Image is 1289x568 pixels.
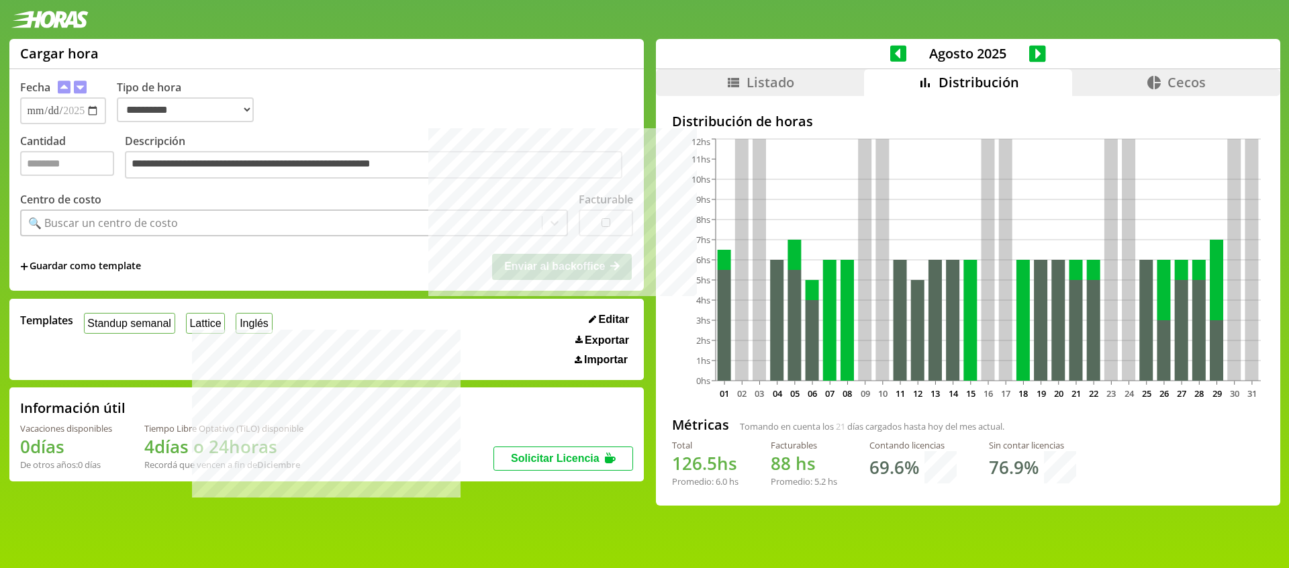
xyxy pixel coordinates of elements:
[1212,387,1221,399] text: 29
[186,313,226,334] button: Lattice
[20,151,114,176] input: Cantidad
[236,313,272,334] button: Inglés
[913,387,922,399] text: 12
[672,416,729,434] h2: Métricas
[20,434,112,459] h1: 0 días
[125,151,622,179] textarea: Descripción
[672,475,738,487] div: Promedio: hs
[20,399,126,417] h2: Información útil
[144,422,303,434] div: Tiempo Libre Optativo (TiLO) disponible
[860,387,869,399] text: 09
[691,173,710,185] tspan: 10hs
[20,134,125,183] label: Cantidad
[1018,387,1028,399] text: 18
[869,455,919,479] h1: 69.6 %
[906,44,1029,62] span: Agosto 2025
[585,313,633,326] button: Editar
[585,334,629,346] span: Exportar
[696,234,710,246] tspan: 7hs
[877,387,887,399] text: 10
[117,97,254,122] select: Tipo de hora
[696,334,710,346] tspan: 2hs
[696,375,710,387] tspan: 0hs
[948,387,958,399] text: 14
[20,259,141,274] span: +Guardar como template
[1001,387,1010,399] text: 17
[696,314,710,326] tspan: 3hs
[696,274,710,286] tspan: 5hs
[747,73,794,91] span: Listado
[1124,387,1134,399] text: 24
[20,44,99,62] h1: Cargar hora
[1053,387,1063,399] text: 20
[11,11,89,28] img: logotipo
[814,475,826,487] span: 5.2
[772,387,782,399] text: 04
[84,313,175,334] button: Standup semanal
[836,420,845,432] span: 21
[571,334,633,347] button: Exportar
[144,434,303,459] h1: 4 días o 24 horas
[1229,387,1239,399] text: 30
[939,73,1019,91] span: Distribución
[599,314,629,326] span: Editar
[20,313,73,328] span: Templates
[696,193,710,205] tspan: 9hs
[869,439,957,451] div: Contando licencias
[808,387,817,399] text: 06
[1071,387,1080,399] text: 21
[740,420,1004,432] span: Tomando en cuenta los días cargados hasta hoy del mes actual.
[20,459,112,471] div: De otros años: 0 días
[790,387,799,399] text: 05
[672,451,717,475] span: 126.5
[843,387,852,399] text: 08
[691,136,710,148] tspan: 12hs
[984,387,993,399] text: 16
[720,387,729,399] text: 01
[20,422,112,434] div: Vacaciones disponibles
[493,446,633,471] button: Solicitar Licencia
[672,451,738,475] h1: hs
[125,134,633,183] label: Descripción
[691,153,710,165] tspan: 11hs
[930,387,940,399] text: 13
[672,439,738,451] div: Total
[1194,387,1204,399] text: 28
[511,453,600,464] span: Solicitar Licencia
[825,387,834,399] text: 07
[672,112,1264,130] h2: Distribución de horas
[20,259,28,274] span: +
[1141,387,1151,399] text: 25
[716,475,727,487] span: 6.0
[584,354,628,366] span: Importar
[696,254,710,266] tspan: 6hs
[1159,387,1168,399] text: 26
[579,192,633,207] label: Facturable
[117,80,265,124] label: Tipo de hora
[257,459,300,471] b: Diciembre
[771,451,837,475] h1: hs
[696,354,710,367] tspan: 1hs
[696,214,710,226] tspan: 8hs
[771,451,791,475] span: 88
[144,459,303,471] div: Recordá que vencen a fin de
[20,80,50,95] label: Fecha
[1167,73,1206,91] span: Cecos
[965,387,975,399] text: 15
[696,294,710,306] tspan: 4hs
[989,455,1039,479] h1: 76.9 %
[737,387,747,399] text: 02
[1036,387,1045,399] text: 19
[771,439,837,451] div: Facturables
[755,387,764,399] text: 03
[1177,387,1186,399] text: 27
[1089,387,1098,399] text: 22
[1247,387,1256,399] text: 31
[20,192,101,207] label: Centro de costo
[1106,387,1116,399] text: 23
[771,475,837,487] div: Promedio: hs
[896,387,905,399] text: 11
[989,439,1076,451] div: Sin contar licencias
[28,216,178,230] div: 🔍 Buscar un centro de costo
